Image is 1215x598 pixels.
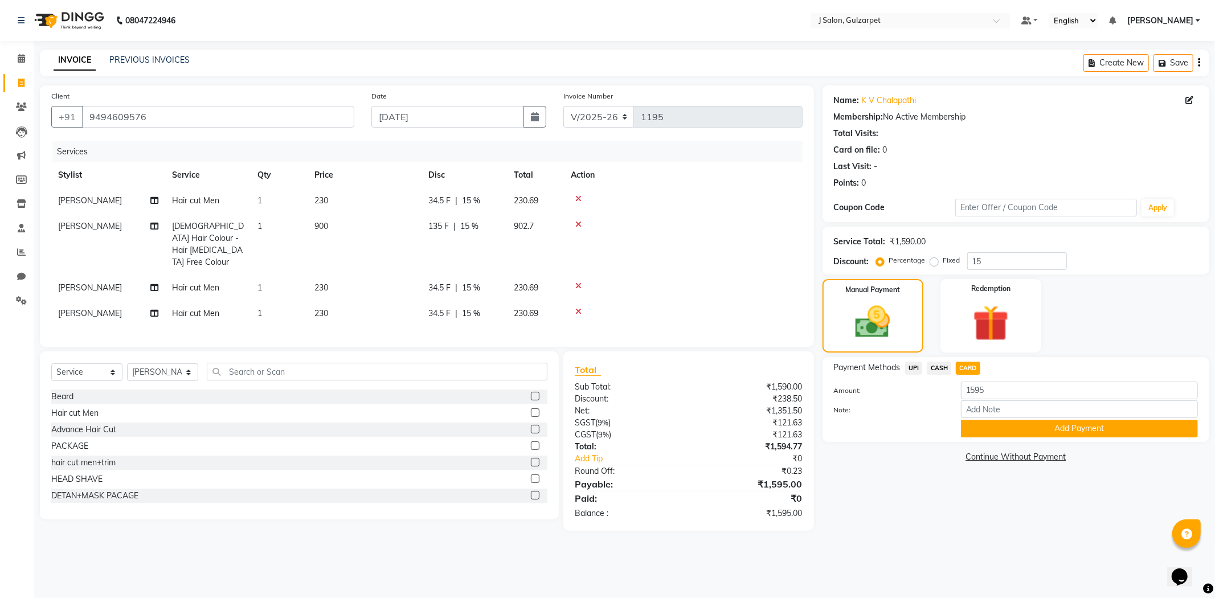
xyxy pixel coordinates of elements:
span: 15 % [462,282,480,294]
span: 34.5 F [428,282,451,294]
div: PACKAGE [51,440,88,452]
div: 0 [862,177,866,189]
div: 0 [883,144,887,156]
span: CARD [956,362,980,375]
b: 08047224946 [125,5,175,36]
button: Apply [1142,199,1174,216]
span: | [455,195,457,207]
label: Percentage [889,255,926,265]
div: Sub Total: [566,381,689,393]
span: 9% [598,418,608,427]
div: ₹121.63 [689,417,811,429]
div: Coupon Code [834,202,955,214]
span: 1 [257,221,262,231]
span: 15 % [462,195,480,207]
span: [PERSON_NAME] [58,221,122,231]
div: ₹1,595.00 [689,477,811,491]
span: [PERSON_NAME] [58,195,122,206]
th: Price [308,162,422,188]
span: 230 [314,195,328,206]
span: Hair cut Men [172,282,219,293]
input: Add Note [961,400,1198,418]
div: Paid: [566,491,689,505]
img: _gift.svg [962,301,1020,346]
div: ₹0 [689,491,811,505]
div: Round Off: [566,465,689,477]
span: CGST [575,429,596,440]
div: ( ) [566,429,689,441]
div: ₹0 [709,453,811,465]
img: logo [29,5,107,36]
span: Total [575,364,601,376]
div: ₹0.23 [689,465,811,477]
a: PREVIOUS INVOICES [109,55,190,65]
div: Last Visit: [834,161,872,173]
span: [PERSON_NAME] [58,308,122,318]
img: _cash.svg [844,302,901,342]
th: Stylist [51,162,165,188]
span: 15 % [460,220,478,232]
div: Points: [834,177,860,189]
div: Advance Hair Cut [51,424,116,436]
span: Hair cut Men [172,195,219,206]
span: | [453,220,456,232]
label: Date [371,91,387,101]
div: Discount: [566,393,689,405]
span: 1 [257,195,262,206]
span: 900 [314,221,328,231]
button: +91 [51,106,83,128]
div: Discount: [834,256,869,268]
th: Action [564,162,803,188]
span: 1 [257,282,262,293]
div: Total Visits: [834,128,879,140]
span: 230.69 [514,308,538,318]
span: 230.69 [514,195,538,206]
th: Total [507,162,564,188]
span: Hair cut Men [172,308,219,318]
input: Search by Name/Mobile/Email/Code [82,106,354,128]
label: Amount: [825,386,952,396]
span: 230 [314,282,328,293]
div: HEAD SHAVE [51,473,103,485]
div: Membership: [834,111,883,123]
div: ₹238.50 [689,393,811,405]
button: Save [1153,54,1193,72]
iframe: chat widget [1167,552,1204,587]
a: INVOICE [54,50,96,71]
div: ₹1,595.00 [689,507,811,519]
div: ₹1,590.00 [890,236,926,248]
span: [PERSON_NAME] [1127,15,1193,27]
button: Add Payment [961,420,1198,437]
span: Payment Methods [834,362,901,374]
button: Create New [1083,54,1149,72]
label: Fixed [943,255,960,265]
div: Hair cut Men [51,407,99,419]
input: Search or Scan [207,363,547,380]
input: Amount [961,382,1198,399]
label: Invoice Number [563,91,613,101]
label: Redemption [971,284,1011,294]
div: DETAN+MASK PACAGE [51,490,138,502]
label: Client [51,91,69,101]
div: Services [52,141,811,162]
div: Balance : [566,507,689,519]
span: 15 % [462,308,480,320]
div: Name: [834,95,860,107]
div: Net: [566,405,689,417]
span: SGST [575,417,595,428]
span: CASH [927,362,951,375]
div: ₹121.63 [689,429,811,441]
span: 902.7 [514,221,534,231]
span: [DEMOGRAPHIC_DATA] Hair Colour - Hair [MEDICAL_DATA] Free Colour [172,221,244,267]
span: | [455,282,457,294]
div: Beard [51,391,73,403]
div: ₹1,590.00 [689,381,811,393]
span: 135 F [428,220,449,232]
span: [PERSON_NAME] [58,282,122,293]
div: ₹1,351.50 [689,405,811,417]
div: Card on file: [834,144,881,156]
th: Disc [422,162,507,188]
div: hair cut men+trim [51,457,116,469]
div: No Active Membership [834,111,1198,123]
input: Enter Offer / Coupon Code [955,199,1138,216]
